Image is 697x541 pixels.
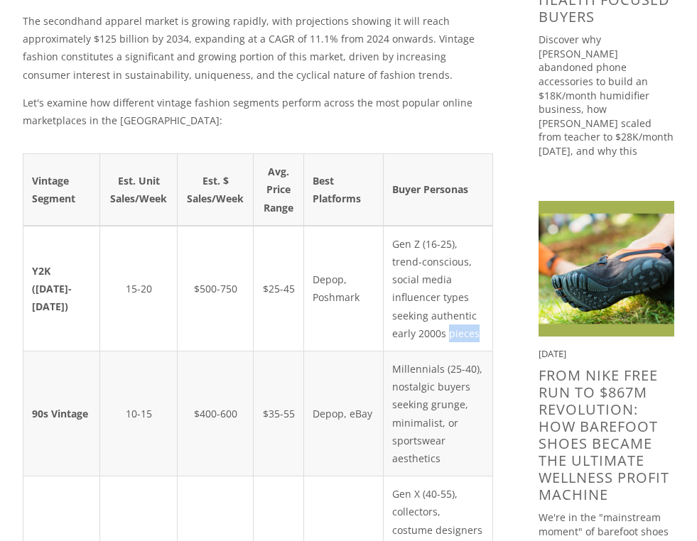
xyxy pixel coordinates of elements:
[100,154,178,226] th: Est. Unit Sales/Week
[254,154,304,226] th: Avg. Price Range
[254,351,304,476] td: $35-55
[539,201,674,337] img: From Nike Free Run to $867M Revolution: How Barefoot Shoes Became the Ultimate Wellness Profit Ma...
[384,154,493,226] th: Buyer Personas
[304,226,384,351] td: Depop, Poshmark
[32,264,72,313] strong: Y2K ([DATE]-[DATE])
[23,154,100,226] th: Vintage Segment
[177,154,253,226] th: Est. $ Sales/Week
[304,351,384,476] td: Depop, eBay
[254,226,304,351] td: $25-45
[539,347,566,360] time: [DATE]
[23,94,493,129] p: Let's examine how different vintage fashion segments perform across the most popular online marke...
[539,366,669,504] a: From Nike Free Run to $867M Revolution: How Barefoot Shoes Became the Ultimate Wellness Profit Ma...
[100,351,178,476] td: 10-15
[384,351,493,476] td: Millennials (25-40), nostalgic buyers seeking grunge, minimalist, or sportswear aesthetics
[384,226,493,351] td: Gen Z (16-25), trend-conscious, social media influencer types seeking authentic early 2000s pieces
[304,154,384,226] th: Best Platforms
[23,12,493,84] p: The secondhand apparel market is growing rapidly, with projections showing it will reach approxim...
[539,33,674,186] p: Discover why [PERSON_NAME] abandoned phone accessories to build an $18K/month humidifier business...
[177,226,253,351] td: $500-750
[32,407,88,420] strong: 90s Vintage
[100,226,178,351] td: 15-20
[177,351,253,476] td: $400-600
